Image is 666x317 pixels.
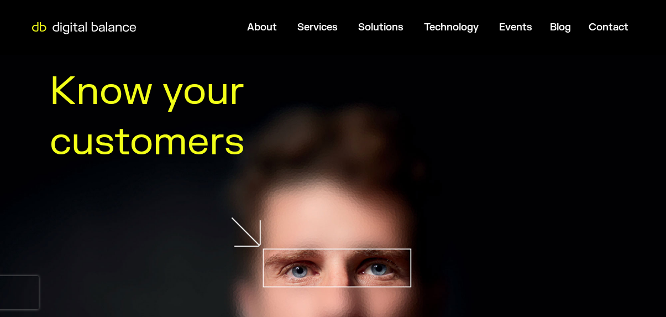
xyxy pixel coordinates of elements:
[424,21,479,34] a: Technology
[589,21,628,34] a: Contact
[50,66,269,167] h1: Know your customers
[141,17,637,38] div: Menu Toggle
[358,21,403,34] a: Solutions
[297,21,338,34] a: Services
[550,21,571,34] a: Blog
[499,21,532,34] a: Events
[141,17,637,38] nav: Menu
[28,22,140,34] img: Digital Balance logo
[247,21,277,34] a: About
